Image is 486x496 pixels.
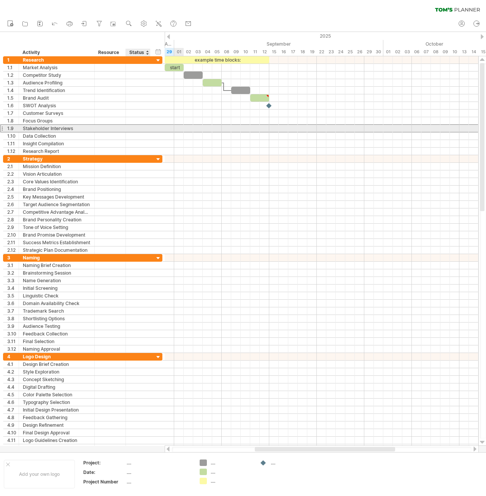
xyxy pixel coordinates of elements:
div: 2.12 [7,246,19,254]
div: Design Brief Creation [23,361,91,368]
div: Tuesday, 30 September 2025 [374,48,383,56]
div: Audience Profiling [23,79,91,86]
div: 4.2 [7,368,19,375]
div: 3.3 [7,277,19,284]
div: Brand Personality Creation [23,216,91,223]
div: .... [211,478,252,484]
div: 2.10 [7,231,19,238]
div: Resource [98,49,121,56]
div: September 2025 [174,40,383,48]
div: Tuesday, 7 October 2025 [421,48,431,56]
div: .... [211,459,252,466]
div: 3.4 [7,285,19,292]
div: 4.6 [7,399,19,406]
div: Tuesday, 2 September 2025 [184,48,193,56]
div: 3.10 [7,330,19,337]
div: Target Audience Segmentation [23,201,91,208]
div: Style Exploration [23,368,91,375]
div: Color Palette Selection [23,391,91,398]
div: Mission Definition [23,163,91,170]
div: Brainstorming Session [23,269,91,277]
div: 1.5 [7,94,19,102]
div: Wednesday, 10 September 2025 [241,48,250,56]
div: Naming Approval [23,345,91,353]
div: Brand Audit [23,94,91,102]
div: 4.8 [7,414,19,421]
div: 3.1 [7,262,19,269]
div: Final Selection [23,338,91,345]
div: 2.4 [7,186,19,193]
div: 1.10 [7,132,19,140]
div: Vision Articulation [23,170,91,178]
div: Monday, 8 September 2025 [222,48,231,56]
div: 3.9 [7,323,19,330]
div: 4.10 [7,429,19,436]
div: Trademark Search [23,307,91,315]
div: Audience Testing [23,323,91,330]
div: Initial Screening [23,285,91,292]
div: Tone of Voice Setting [23,224,91,231]
div: Focus Groups [23,117,91,124]
div: 2.11 [7,239,19,246]
div: .... [127,479,191,485]
div: Friday, 10 October 2025 [450,48,459,56]
div: 2 [7,155,19,162]
div: 2.8 [7,216,19,223]
div: Wednesday, 3 September 2025 [193,48,203,56]
div: Friday, 3 October 2025 [402,48,412,56]
div: Initial Design Presentation [23,406,91,413]
div: Date: [83,469,125,475]
div: .... [211,469,252,475]
div: Research Report [23,148,91,155]
div: 3.8 [7,315,19,322]
div: SWOT Analysis [23,102,91,109]
div: Project Number [83,479,125,485]
div: Shortlisting Options [23,315,91,322]
div: Key Messages Development [23,193,91,200]
div: 1.7 [7,110,19,117]
div: Research [23,56,91,64]
div: Friday, 19 September 2025 [307,48,317,56]
div: 2.9 [7,224,19,231]
div: 4.3 [7,376,19,383]
div: 4.12 [7,444,19,451]
div: 2.6 [7,201,19,208]
div: 3 [7,254,19,261]
div: Strategy [23,155,91,162]
div: Naming Brief Creation [23,262,91,269]
div: Domain Availability Check [23,300,91,307]
div: 4.7 [7,406,19,413]
div: 3.6 [7,300,19,307]
div: .... [127,459,191,466]
div: Tuesday, 9 September 2025 [231,48,241,56]
div: Monday, 6 October 2025 [412,48,421,56]
div: 4.9 [7,421,19,429]
div: Thursday, 25 September 2025 [345,48,355,56]
div: start [165,64,184,71]
div: Friday, 26 September 2025 [355,48,364,56]
div: Monday, 22 September 2025 [317,48,326,56]
div: 3.12 [7,345,19,353]
div: Tuesday, 16 September 2025 [279,48,288,56]
div: 1.8 [7,117,19,124]
div: Feedback Collection [23,330,91,337]
div: 2.3 [7,178,19,185]
div: Customer Surveys [23,110,91,117]
div: Wednesday, 8 October 2025 [431,48,440,56]
div: 4.4 [7,383,19,391]
div: Friday, 5 September 2025 [212,48,222,56]
div: Thursday, 9 October 2025 [440,48,450,56]
div: Competitive Advantage Analysis [23,208,91,216]
div: Data Collection [23,132,91,140]
div: 4 [7,353,19,360]
div: 4.11 [7,437,19,444]
div: Brand Positioning [23,186,91,193]
div: Feedback Gathering [23,414,91,421]
div: Tuesday, 23 September 2025 [326,48,336,56]
div: .... [271,459,312,466]
div: Add your own logo [4,460,75,488]
div: Friday, 29 August 2025 [165,48,174,56]
div: Insight Compilation [23,140,91,147]
div: 1 [7,56,19,64]
div: File Format Exporting [23,444,91,451]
